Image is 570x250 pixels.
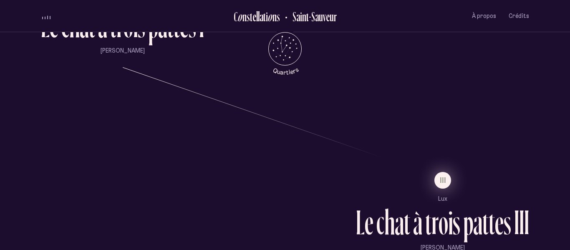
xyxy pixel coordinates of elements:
[266,10,268,23] div: i
[395,205,404,240] div: a
[250,10,252,23] div: t
[453,205,460,240] div: s
[376,205,384,240] div: c
[41,8,50,43] div: L
[242,10,247,23] div: n
[472,6,496,26] button: À propos
[509,6,529,26] button: Crédits
[116,8,124,43] div: r
[356,205,365,240] div: L
[384,205,395,240] div: h
[258,10,260,23] div: l
[247,10,250,23] div: s
[263,10,266,23] div: t
[138,8,145,43] div: s
[495,205,504,240] div: e
[277,10,280,23] div: s
[98,8,107,43] div: à
[463,205,473,240] div: p
[158,8,167,43] div: a
[482,205,489,240] div: t
[50,8,58,43] div: e
[286,10,337,23] h2: Saint-Sauveur
[504,205,511,240] div: s
[509,13,529,20] span: Crédits
[434,172,451,189] button: III
[110,8,116,43] div: t
[167,8,174,43] div: t
[425,205,431,240] div: t
[174,8,180,43] div: t
[489,205,495,240] div: t
[514,205,519,240] div: I
[272,66,300,76] tspan: Quartiers
[199,8,204,43] div: I
[41,12,52,20] button: volume audio
[365,205,373,240] div: e
[267,10,272,23] div: o
[148,8,158,43] div: p
[189,8,196,43] div: s
[260,10,263,23] div: a
[448,205,453,240] div: i
[356,195,529,203] p: Lux
[472,13,496,20] span: À propos
[61,8,69,43] div: c
[180,8,189,43] div: e
[69,8,80,43] div: h
[80,8,89,43] div: a
[439,205,448,240] div: o
[133,8,138,43] div: i
[280,9,337,23] button: Retour au Quartier
[473,205,482,240] div: a
[261,32,310,75] button: Retour au menu principal
[404,205,410,240] div: t
[431,205,439,240] div: r
[89,8,95,43] div: t
[234,10,237,23] div: C
[237,10,242,23] div: o
[413,205,422,240] div: à
[440,177,446,184] span: III
[519,205,524,240] div: I
[256,10,258,23] div: l
[41,47,204,55] p: [PERSON_NAME]
[124,8,133,43] div: o
[252,10,256,23] div: e
[524,205,529,240] div: I
[272,10,277,23] div: n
